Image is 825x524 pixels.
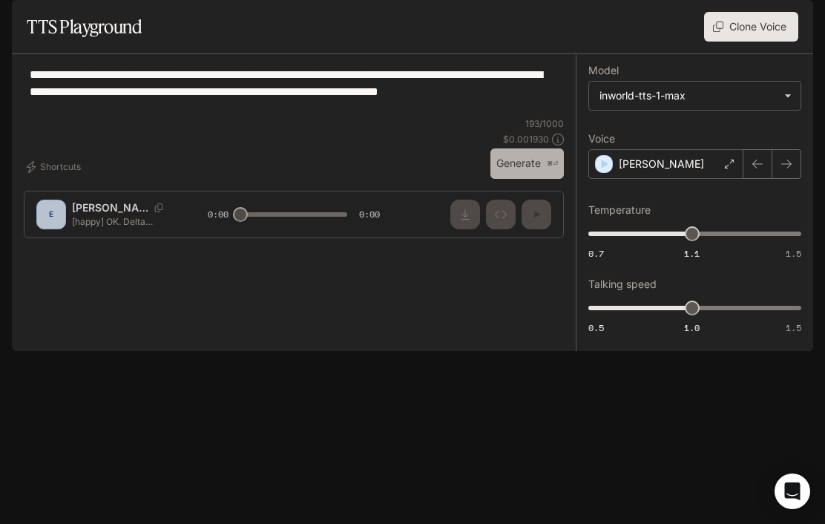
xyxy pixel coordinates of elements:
button: Clone Voice [704,12,798,42]
p: ⌘⏎ [547,160,558,168]
p: Temperature [588,205,651,215]
p: [PERSON_NAME] [619,157,704,171]
div: inworld-tts-1-max [589,82,801,110]
p: Voice [588,134,615,144]
div: inworld-tts-1-max [599,88,777,103]
span: 1.5 [786,247,801,260]
span: 1.1 [684,247,700,260]
button: Shortcuts [24,155,87,179]
button: open drawer [11,7,38,34]
p: Talking speed [588,279,657,289]
p: Model [588,65,619,76]
span: 0.5 [588,321,604,334]
button: Generate⌘⏎ [490,148,564,179]
p: 193 / 1000 [525,117,564,130]
div: Open Intercom Messenger [775,474,810,509]
span: 0.7 [588,247,604,260]
h1: TTS Playground [27,12,142,42]
span: 1.0 [684,321,700,334]
span: 1.5 [786,321,801,334]
p: $ 0.001930 [503,133,549,145]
